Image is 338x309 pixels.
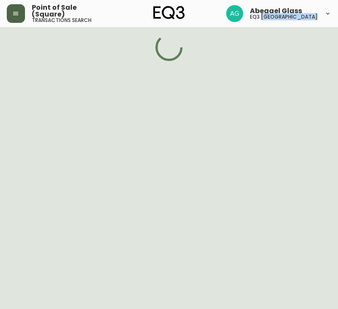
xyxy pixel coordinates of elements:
span: Abegael Glass [250,8,302,14]
h5: eq3 [GEOGRAPHIC_DATA] [250,14,318,19]
img: ffcb3a98c62deb47deacec1bf39f4e65 [226,5,243,22]
img: logo [153,6,185,19]
h5: transactions search [32,18,91,23]
span: Point of Sale (Square) [32,4,108,18]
